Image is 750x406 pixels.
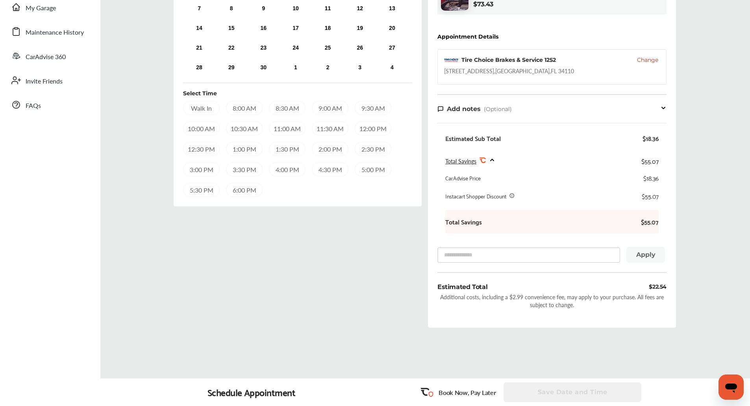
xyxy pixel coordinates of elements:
[7,95,93,115] a: FAQs
[257,22,270,35] div: Choose Tuesday, September 16th, 2025
[445,157,476,165] span: Total Savings
[354,42,366,54] div: Choose Friday, September 26th, 2025
[626,247,665,263] button: Apply
[354,61,366,74] div: Choose Friday, October 3rd, 2025
[461,56,556,64] div: Tire Choice Brakes & Service 1252
[225,2,238,15] div: Choose Monday, September 8th, 2025
[289,2,302,15] div: Choose Wednesday, September 10th, 2025
[183,101,220,115] div: Walk In
[257,42,270,54] div: Choose Tuesday, September 23rd, 2025
[437,106,444,112] img: note-icon.db9493fa.svg
[386,22,398,35] div: Choose Saturday, September 20th, 2025
[643,174,659,182] div: $18.36
[226,183,263,197] div: 6:00 PM
[257,2,270,15] div: Choose Tuesday, September 9th, 2025
[269,142,306,156] div: 1:30 PM
[183,89,217,97] div: Select Time
[355,101,391,115] div: 9:30 AM
[183,162,220,176] div: 3:00 PM
[226,142,263,156] div: 1:00 PM
[445,192,506,200] div: Instacart Shopper Discount
[484,106,512,113] span: (Optional)
[226,101,263,115] div: 8:00 AM
[26,76,63,87] span: Invite Friends
[322,2,334,15] div: Choose Thursday, September 11th, 2025
[386,61,398,74] div: Choose Saturday, October 4th, 2025
[225,61,238,74] div: Choose Monday, September 29th, 2025
[26,101,41,111] span: FAQs
[444,58,458,62] img: logo-tire-choice.png
[7,70,93,91] a: Invite Friends
[445,174,481,182] div: CarAdvise Price
[447,105,481,113] span: Add notes
[719,374,744,400] iframe: Button to launch messaging window
[322,22,334,35] div: Choose Thursday, September 18th, 2025
[183,183,220,197] div: 5:30 PM
[193,2,206,15] div: Choose Sunday, September 7th, 2025
[225,42,238,54] div: Choose Monday, September 22nd, 2025
[226,121,263,135] div: 10:30 AM
[26,28,84,38] span: Maintenance History
[269,101,306,115] div: 8:30 AM
[193,42,206,54] div: Choose Sunday, September 21st, 2025
[473,0,493,8] b: $73.43
[445,218,482,226] b: Total Savings
[183,121,220,135] div: 10:00 AM
[289,22,302,35] div: Choose Wednesday, September 17th, 2025
[269,121,306,135] div: 11:00 AM
[269,162,306,176] div: 4:00 PM
[437,293,667,309] div: Additional costs, including a $2.99 convenience fee, may apply to your purchase. All fees are sub...
[439,388,496,397] p: Book Now, Pay Later
[355,162,391,176] div: 5:00 PM
[226,162,263,176] div: 3:30 PM
[437,33,498,40] div: Appointment Details
[355,142,391,156] div: 2:30 PM
[183,142,220,156] div: 12:30 PM
[26,52,66,62] span: CarAdvise 360
[444,67,574,75] div: [STREET_ADDRESS] , [GEOGRAPHIC_DATA] , FL 34110
[354,22,366,35] div: Choose Friday, September 19th, 2025
[312,121,348,135] div: 11:30 AM
[312,162,348,176] div: 4:30 PM
[26,3,56,13] span: My Garage
[7,46,93,66] a: CarAdvise 360
[649,282,667,291] div: $22.54
[386,42,398,54] div: Choose Saturday, September 27th, 2025
[635,218,659,226] b: $55.07
[193,61,206,74] div: Choose Sunday, September 28th, 2025
[257,61,270,74] div: Choose Tuesday, September 30th, 2025
[312,101,348,115] div: 9:00 AM
[637,56,658,64] button: Change
[225,22,238,35] div: Choose Monday, September 15th, 2025
[312,142,348,156] div: 2:00 PM
[642,192,659,200] div: $55.07
[322,42,334,54] div: Choose Thursday, September 25th, 2025
[445,134,501,142] div: Estimated Sub Total
[355,121,391,135] div: 12:00 PM
[207,387,296,398] div: Schedule Appointment
[193,22,206,35] div: Choose Sunday, September 14th, 2025
[7,21,93,42] a: Maintenance History
[643,134,659,142] div: $18.36
[289,61,302,74] div: Choose Wednesday, October 1st, 2025
[322,61,334,74] div: Choose Thursday, October 2nd, 2025
[641,156,659,166] div: $55.07
[289,42,302,54] div: Choose Wednesday, September 24th, 2025
[354,2,366,15] div: Choose Friday, September 12th, 2025
[437,282,487,291] div: Estimated Total
[386,2,398,15] div: Choose Saturday, September 13th, 2025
